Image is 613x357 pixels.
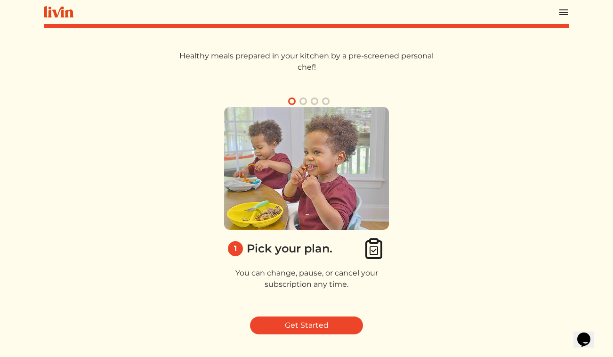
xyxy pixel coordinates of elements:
div: Pick your plan. [247,240,332,257]
a: Get Started [250,316,363,334]
p: You can change, pause, or cancel your subscription any time. [224,268,389,290]
img: clipboard_check-4e1afea9aecc1d71a83bd71232cd3fbb8e4b41c90a1eb376bae1e516b9241f3c.svg [363,237,385,260]
p: Healthy meals prepared in your kitchen by a pre-screened personal chef! [175,50,438,73]
div: 1 [228,241,243,256]
img: menu_hamburger-cb6d353cf0ecd9f46ceae1c99ecbeb4a00e71ca567a856bd81f57e9d8c17bb26.svg [558,7,569,18]
img: 1_pick_plan-58eb60cc534f7a7539062c92543540e51162102f37796608976bb4e513d204c1.png [224,107,389,230]
iframe: chat widget [573,319,604,348]
img: livin-logo-a0d97d1a881af30f6274990eb6222085a2533c92bbd1e4f22c21b4f0d0e3210c.svg [44,6,73,18]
